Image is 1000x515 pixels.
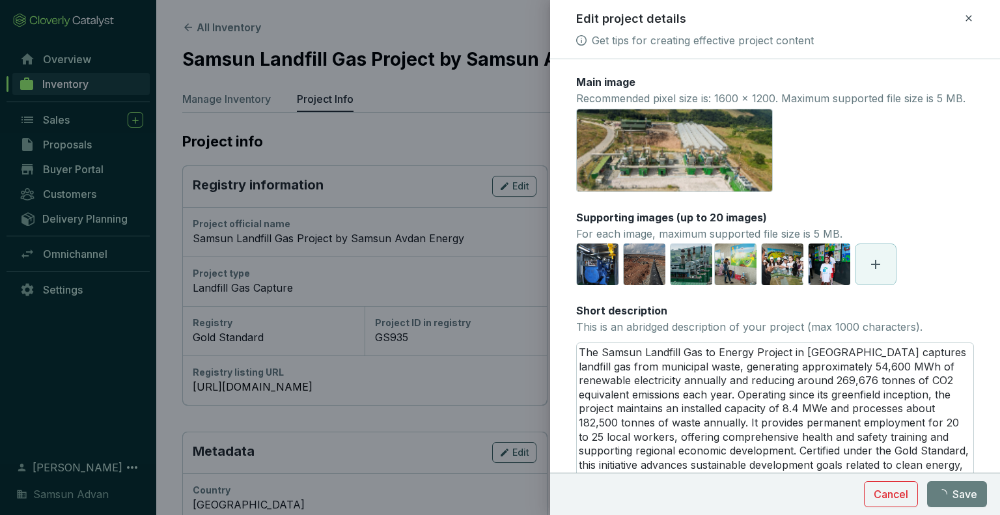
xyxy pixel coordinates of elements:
[576,227,842,242] p: For each image, maximum supported file size is 5 MB.
[576,320,923,335] p: This is an abridged description of your project (max 1000 characters).
[576,10,686,27] h2: Edit project details
[809,244,850,285] img: _MG_0529_h_als.JPG
[762,244,803,285] img: _MG_0188_h_als.JPG
[576,210,767,225] label: Supporting images (up to 20 images)
[671,244,712,285] img: https://imagedelivery.net/OeX1-Pzk5r51De534GGSBA/prod/supply/projects/3eab04a52ffd4a4dbb2a37a3e7b...
[936,488,948,500] span: loading
[874,486,908,502] span: Cancel
[624,244,665,285] img: https://imagedelivery.net/OeX1-Pzk5r51De534GGSBA/prod/supply/projects/3eab04a52ffd4a4dbb2a37a3e7b...
[864,481,918,507] button: Cancel
[576,75,635,89] label: Main image
[927,481,987,507] button: Save
[715,244,757,285] img: _MG_0192_h_als.JPG
[576,303,667,318] label: Short description
[592,33,814,48] a: Get tips for creating effective project content
[576,92,965,106] p: Recommended pixel size is: 1600 x 1200. Maximum supported file size is 5 MB.
[577,244,618,285] img: https://imagedelivery.net/OeX1-Pzk5r51De534GGSBA/prod/supply/projects/3eab04a52ffd4a4dbb2a37a3e7b...
[952,486,977,502] span: Save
